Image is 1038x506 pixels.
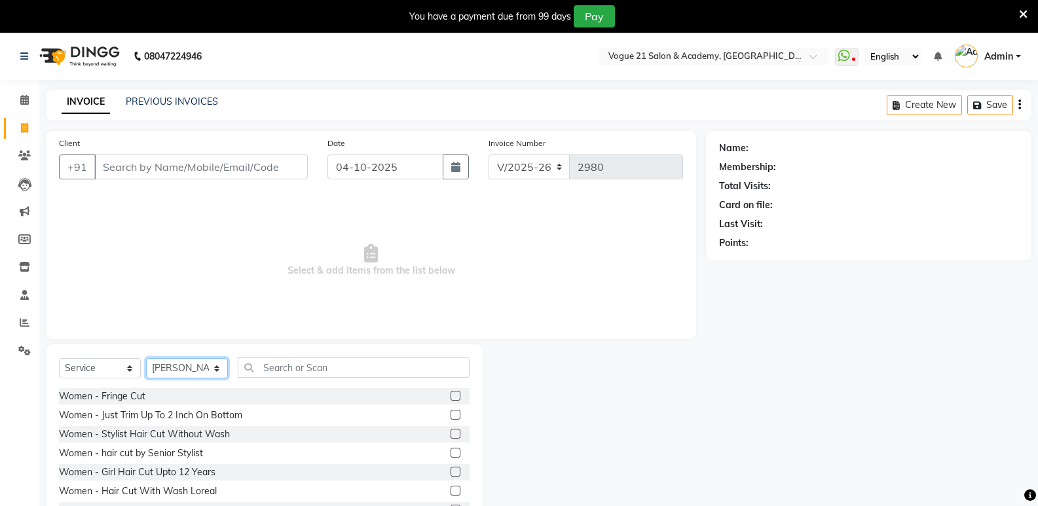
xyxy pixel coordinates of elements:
[327,137,345,149] label: Date
[574,5,615,27] button: Pay
[144,38,202,75] b: 08047224946
[59,484,217,498] div: Women - Hair Cut With Wash Loreal
[94,154,308,179] input: Search by Name/Mobile/Email/Code
[62,90,110,114] a: INVOICE
[59,195,683,326] span: Select & add items from the list below
[719,217,763,231] div: Last Visit:
[719,236,749,250] div: Points:
[719,198,773,212] div: Card on file:
[59,465,215,479] div: Women - Girl Hair Cut Upto 12 Years
[887,95,962,115] button: Create New
[719,179,771,193] div: Total Visits:
[238,357,470,378] input: Search or Scan
[489,137,546,149] label: Invoice Number
[719,160,776,174] div: Membership:
[984,50,1013,63] span: Admin
[59,154,96,179] button: +91
[59,389,145,403] div: Women - Fringe Cut
[967,95,1013,115] button: Save
[955,45,978,67] img: Admin
[59,137,80,149] label: Client
[33,38,123,75] img: logo
[59,408,242,422] div: Women - Just Trim Up To 2 Inch On Bottom
[719,141,749,155] div: Name:
[409,10,571,24] div: You have a payment due from 99 days
[126,96,218,107] a: PREVIOUS INVOICES
[59,427,230,441] div: Women - Stylist Hair Cut Without Wash
[59,446,203,460] div: Women - hair cut by Senior Stylist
